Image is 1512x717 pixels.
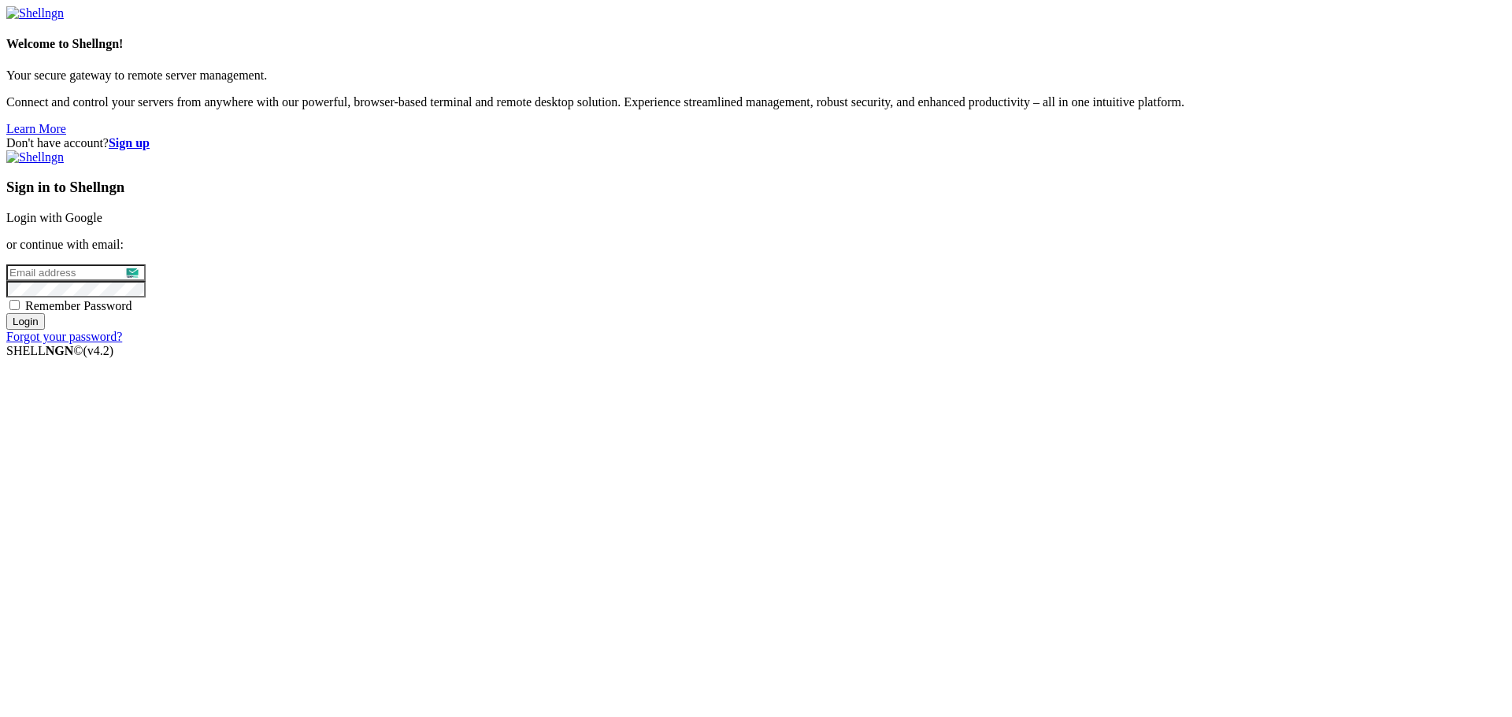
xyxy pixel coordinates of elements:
img: Shellngn [6,6,64,20]
h3: Sign in to Shellngn [6,179,1506,196]
p: Your secure gateway to remote server management. [6,68,1506,83]
h4: Welcome to Shellngn! [6,37,1506,51]
a: Sign up [109,136,150,150]
span: Remember Password [25,299,132,312]
img: Shellngn [6,150,64,164]
p: or continue with email: [6,238,1506,252]
div: Don't have account? [6,136,1506,150]
span: SHELL © [6,344,113,357]
input: Email address [6,264,146,281]
span: 4.2.0 [83,344,114,357]
input: Remember Password [9,300,20,310]
input: Login [6,313,45,330]
p: Connect and control your servers from anywhere with our powerful, browser-based terminal and remo... [6,95,1506,109]
a: Login with Google [6,211,102,224]
a: Learn More [6,122,66,135]
b: NGN [46,344,74,357]
a: Forgot your password? [6,330,122,343]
